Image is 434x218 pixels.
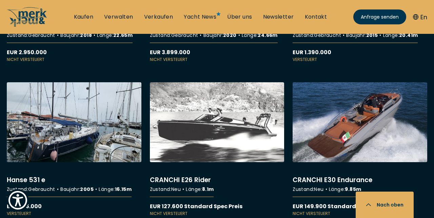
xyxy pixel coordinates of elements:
a: More details aboutCRANCHI E26 Rider [150,82,284,217]
button: Nach oben [356,192,414,218]
button: Show Accessibility Preferences [7,189,29,211]
a: Verkaufen [144,13,173,21]
span: Anfrage senden [361,14,399,21]
button: En [413,13,427,22]
a: Newsletter [263,13,294,21]
a: Yacht News [184,13,216,21]
a: Kontakt [305,13,327,21]
a: More details aboutCRANCHI E30 Endurance [293,82,427,217]
a: Über uns [227,13,252,21]
a: Verwalten [104,13,133,21]
a: Kaufen [74,13,93,21]
a: More details aboutHanse 531 e [7,82,141,217]
a: Anfrage senden [353,9,406,24]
